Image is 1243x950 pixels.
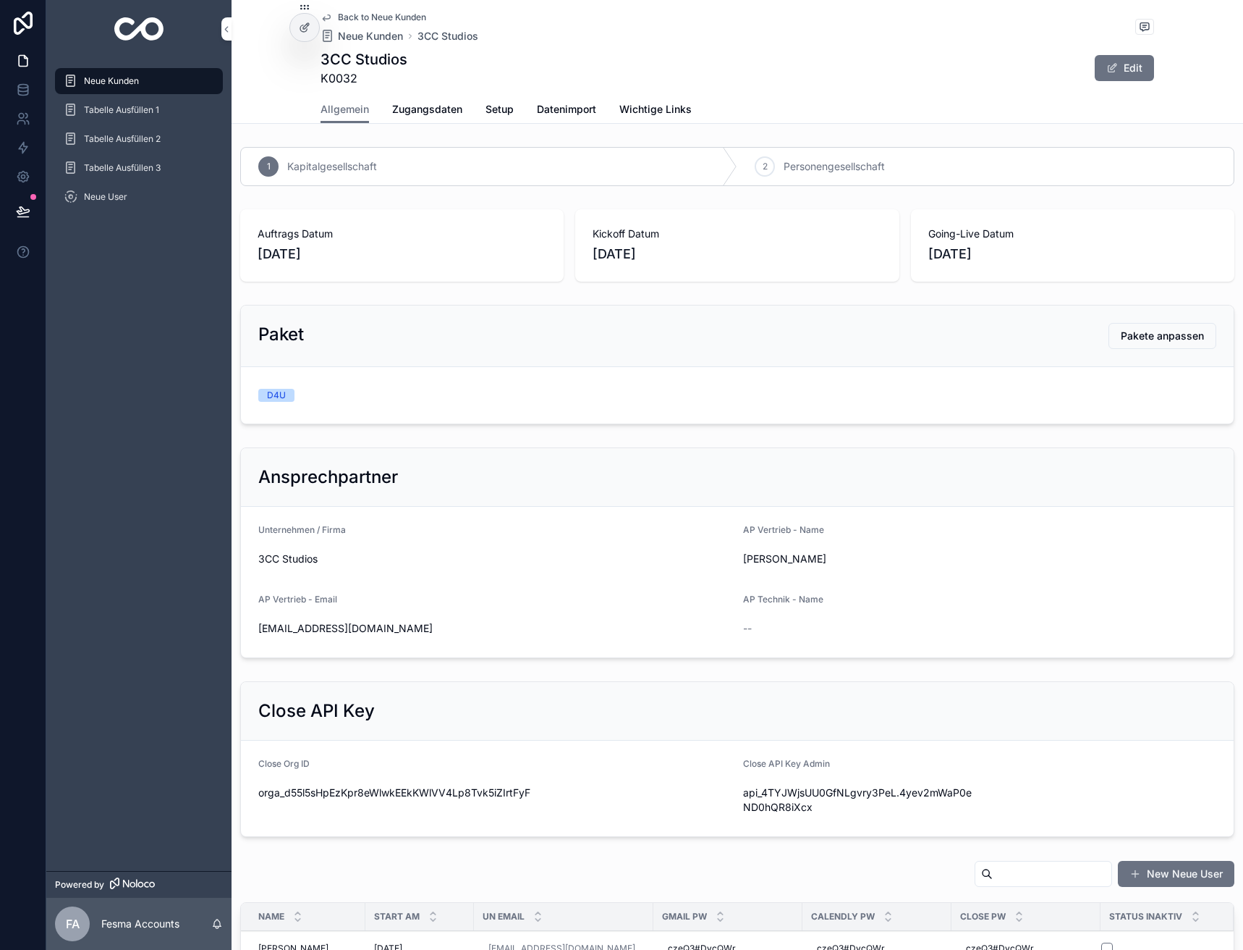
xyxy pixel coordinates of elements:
span: 1 [267,161,271,172]
span: Kickoff Datum [593,227,881,241]
a: Neue Kunden [55,68,223,94]
span: Zugangsdaten [392,102,462,117]
a: Back to Neue Kunden [321,12,426,23]
span: Close Pw [960,911,1006,922]
h2: Paket [258,323,304,346]
a: 3CC Studios [417,29,478,43]
a: Setup [485,96,514,125]
button: New Neue User [1118,861,1234,887]
span: Name [258,911,284,922]
span: Pakete anpassen [1121,329,1204,343]
a: Zugangsdaten [392,96,462,125]
span: Status Inaktiv [1109,911,1182,922]
span: Neue Kunden [84,75,139,87]
span: [DATE] [258,244,546,264]
span: Start am [374,911,420,922]
p: Fesma Accounts [101,917,179,931]
a: Allgemein [321,96,369,124]
span: Close API Key Admin [743,758,830,769]
a: Neue Kunden [321,29,403,43]
span: Setup [485,102,514,117]
span: Neue Kunden [338,29,403,43]
span: -- [743,621,752,636]
h2: Close API Key [258,699,375,723]
a: Tabelle Ausfüllen 3 [55,155,223,181]
span: Tabelle Ausfüllen 3 [84,162,161,174]
span: Datenimport [537,102,596,117]
span: Wichtige Links [619,102,692,117]
span: Neue User [84,191,127,203]
span: AP Vertrieb - Name [743,524,824,535]
span: [EMAIL_ADDRESS][DOMAIN_NAME] [258,621,731,636]
span: FA [66,915,80,933]
span: Personengesellschaft [784,159,885,174]
span: Tabelle Ausfüllen 1 [84,104,159,116]
h1: 3CC Studios [321,49,407,70]
a: Powered by [46,871,232,898]
button: Pakete anpassen [1108,323,1216,349]
span: Tabelle Ausfüllen 2 [84,133,161,145]
h2: Ansprechpartner [258,466,398,489]
span: Gmail Pw [662,911,707,922]
span: Allgemein [321,102,369,117]
span: 3CC Studios [258,552,731,566]
a: Wichtige Links [619,96,692,125]
span: [PERSON_NAME] [743,552,974,566]
a: Tabelle Ausfüllen 2 [55,126,223,152]
img: App logo [114,17,164,41]
span: AP Technik - Name [743,594,823,605]
span: Close Org ID [258,758,310,769]
a: Datenimport [537,96,596,125]
span: Unternehmen / Firma [258,524,346,535]
span: Going-Live Datum [928,227,1217,241]
span: Back to Neue Kunden [338,12,426,23]
span: orga_d55l5sHpEzKpr8eWlwkEEkKWlVV4Lp8Tvk5iZIrtFyF [258,786,731,800]
span: [DATE] [593,244,881,264]
button: Edit [1095,55,1154,81]
span: Auftrags Datum [258,227,546,241]
span: AP Vertrieb - Email [258,594,337,605]
span: Powered by [55,879,104,891]
span: [DATE] [928,244,1217,264]
span: 2 [763,161,768,172]
span: api_4TYJWjsUU0GfNLgvry3PeL.4yev2mWaP0eND0hQR8iXcx [743,786,974,815]
span: Calendly Pw [811,911,875,922]
span: UN Email [483,911,525,922]
div: D4U [267,389,286,402]
a: Neue User [55,184,223,210]
span: Kapitalgesellschaft [287,159,377,174]
a: Tabelle Ausfüllen 1 [55,97,223,123]
span: K0032 [321,70,407,87]
div: scrollable content [46,58,232,229]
